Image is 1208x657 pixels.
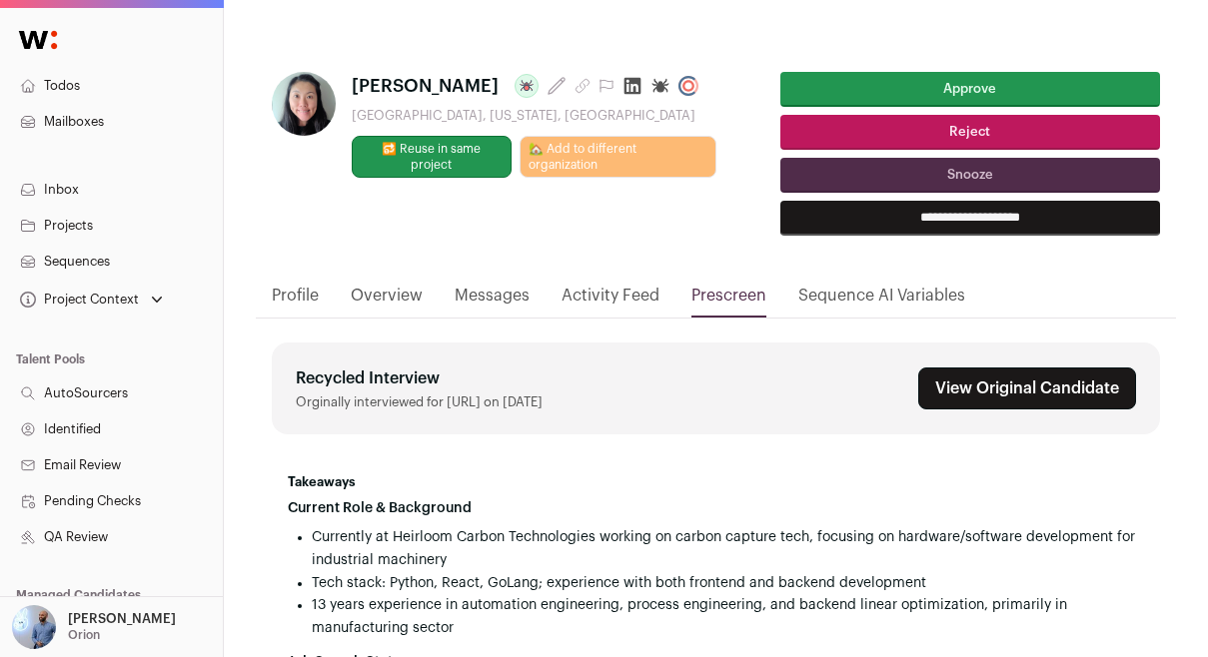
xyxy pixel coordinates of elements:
img: d56be07bf220543cbb75b4b55b7037fcffc067b444aa3af8735e7fcbbae9ea9b.jpg [272,72,336,136]
a: Messages [455,284,530,318]
a: Activity Feed [562,284,659,318]
span: [PERSON_NAME] [352,72,499,100]
a: Profile [272,284,319,318]
button: Approve [780,72,1161,107]
button: Open dropdown [16,286,167,314]
h2: Current Role & Background [288,498,1144,518]
a: Sequence AI Variables [798,284,965,318]
li: Currently at Heirloom Carbon Technologies working on carbon capture tech, focusing on hardware/so... [312,526,1144,572]
img: Wellfound [8,20,68,60]
p: [PERSON_NAME] [68,611,176,627]
button: Reject [780,115,1161,150]
h4: Takeaways [288,474,1144,490]
button: Snooze [780,158,1161,193]
p: Orion [68,627,100,643]
div: Project Context [16,292,139,308]
li: Tech stack: Python, React, GoLang; experience with both frontend and backend development [312,572,1144,595]
button: 🔂 Reuse in same project [352,136,512,178]
button: Open dropdown [8,605,180,649]
p: Orginally interviewed for [URL] on [DATE] [296,394,543,410]
div: [GEOGRAPHIC_DATA], [US_STATE], [GEOGRAPHIC_DATA] [352,108,716,124]
a: View Original Candidate [918,367,1136,409]
a: 🏡 Add to different organization [520,136,716,178]
h4: Recycled Interview [296,366,543,390]
a: Prescreen [691,284,766,318]
img: 97332-medium_jpg [12,605,56,649]
a: Overview [351,284,423,318]
li: 13 years experience in automation engineering, process engineering, and backend linear optimizati... [312,594,1144,640]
